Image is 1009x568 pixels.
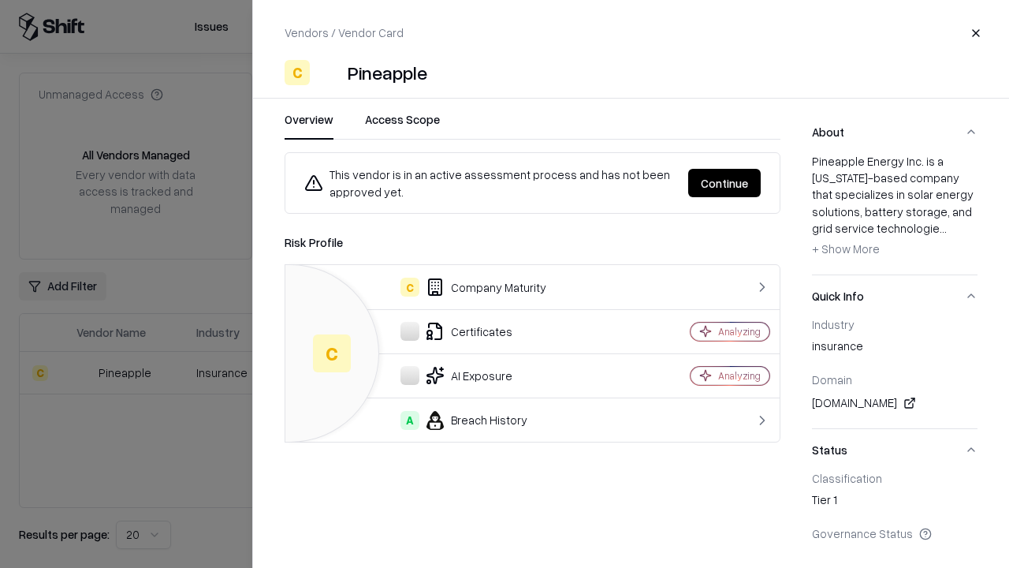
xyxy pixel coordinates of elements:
p: Vendors / Vendor Card [285,24,404,41]
div: Governance Status [812,526,977,540]
div: [DOMAIN_NAME] [812,394,977,413]
div: Pineapple [348,60,427,85]
img: Pineapple [316,60,341,85]
button: Quick Info [812,275,977,317]
div: Classification [812,471,977,485]
button: Access Scope [365,111,440,140]
div: Analyzing [718,325,761,338]
button: About [812,111,977,153]
div: Industry [812,317,977,331]
div: A [400,411,419,430]
span: ... [940,221,947,235]
button: Overview [285,111,333,140]
div: Domain [812,372,977,387]
button: Continue [688,169,761,197]
div: Company Maturity [298,278,635,297]
div: Risk Profile [285,233,780,252]
span: + Show More [812,241,880,256]
div: Certificates [298,322,635,341]
div: C [400,278,419,297]
div: Breach History [298,411,635,430]
div: C [313,334,351,372]
div: AI Exposure [298,366,635,385]
div: Analyzing [718,369,761,383]
div: Pineapple Energy Inc. is a [US_STATE]-based company that specializes in solar energy solutions, b... [812,153,977,262]
button: Status [812,429,977,471]
div: C [285,60,310,85]
div: Tier 1 [812,491,977,514]
div: About [812,153,977,275]
div: insurance [812,338,977,360]
button: + Show More [812,237,880,262]
div: Quick Info [812,317,977,428]
div: This vendor is in an active assessment process and has not been approved yet. [304,166,676,200]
